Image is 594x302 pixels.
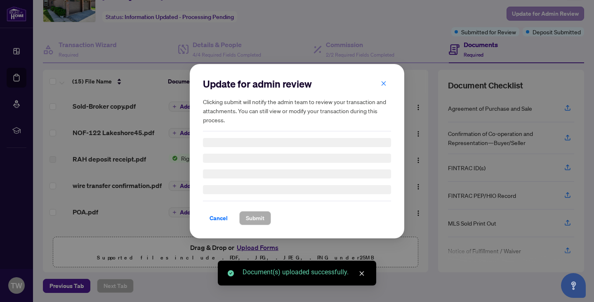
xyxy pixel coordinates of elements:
[228,270,234,276] span: check-circle
[203,97,391,124] h5: Clicking submit will notify the admin team to review your transaction and attachments. You can st...
[561,273,586,298] button: Open asap
[381,80,387,86] span: close
[239,211,271,225] button: Submit
[210,212,228,225] span: Cancel
[203,77,391,90] h2: Update for admin review
[359,271,365,276] span: close
[203,211,234,225] button: Cancel
[243,267,366,277] div: Document(s) uploaded successfully.
[357,269,366,278] a: Close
